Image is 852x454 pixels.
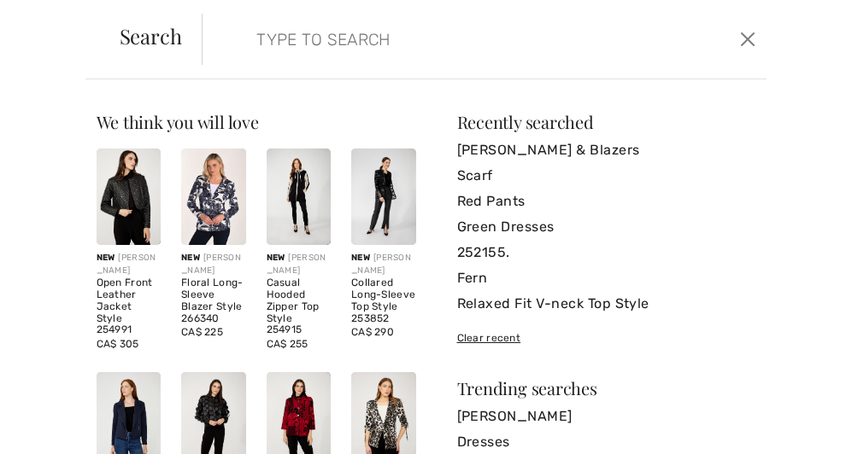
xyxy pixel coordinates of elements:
[457,137,756,163] a: [PERSON_NAME] & Blazers
[97,148,162,245] img: Open Front Leather Jacket Style 254991. Black
[267,252,332,277] div: [PERSON_NAME]
[120,26,182,46] span: Search
[351,252,416,277] div: [PERSON_NAME]
[457,380,756,397] div: Trending searches
[457,404,756,429] a: [PERSON_NAME]
[351,253,370,263] span: New
[181,277,246,324] div: Floral Long-Sleeve Blazer Style 266340
[351,148,416,245] img: Collared Long-Sleeve Top Style 253852. Black
[351,326,394,338] span: CA$ 290
[351,277,416,324] div: Collared Long-Sleeve Top Style 253852
[457,291,756,317] a: Relaxed Fit V-neck Top Style
[457,189,756,214] a: Red Pants
[457,113,756,131] div: Recently searched
[457,330,756,346] div: Clear recent
[181,148,246,245] img: Floral Long-Sleeve Blazer Style 266340. Midnight/off white
[244,14,612,65] input: TYPE TO SEARCH
[39,12,74,27] span: Help
[181,252,246,277] div: [PERSON_NAME]
[97,252,162,277] div: [PERSON_NAME]
[97,338,139,350] span: CA$ 305
[267,148,332,245] img: Casual Hooded Zipper Top Style 254915. Black/Champagne
[181,326,223,338] span: CA$ 225
[457,240,756,265] a: 252155.
[97,110,259,133] span: We think you will love
[181,253,200,263] span: New
[267,277,332,336] div: Casual Hooded Zipper Top Style 254915
[97,277,162,336] div: Open Front Leather Jacket Style 254991
[457,163,756,189] a: Scarf
[735,26,760,53] button: Close
[97,253,115,263] span: New
[457,265,756,291] a: Fern
[457,214,756,240] a: Green Dresses
[267,338,308,350] span: CA$ 255
[267,253,285,263] span: New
